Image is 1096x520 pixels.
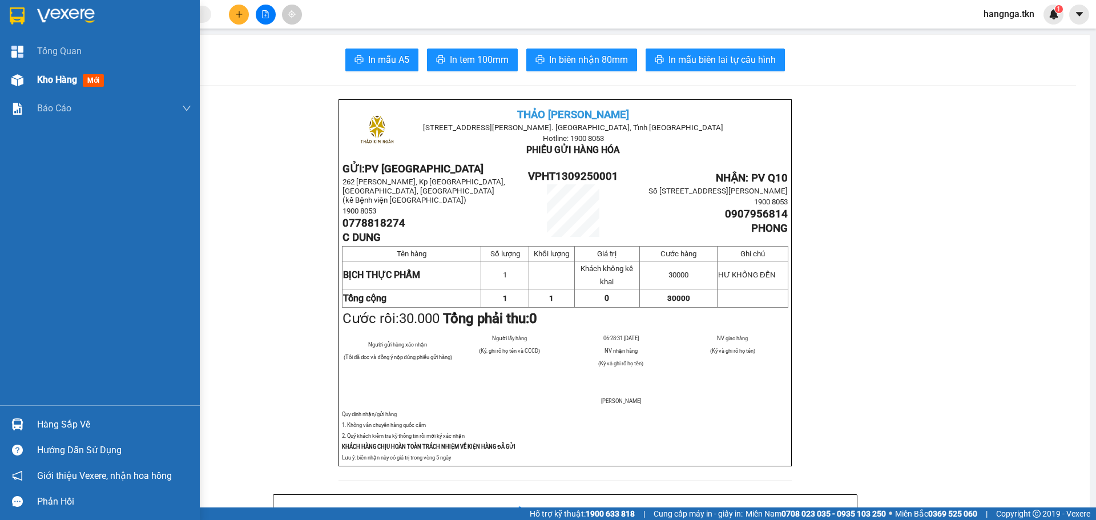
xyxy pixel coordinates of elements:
span: Khối lượng [534,249,569,258]
span: 30.000 [399,311,440,326]
div: Hàng sắp về [37,416,191,433]
button: printerIn tem 100mm [427,49,518,71]
button: printerIn mẫu A5 [345,49,418,71]
img: logo.jpg [14,14,71,71]
span: message [12,496,23,507]
span: caret-down [1074,9,1085,19]
span: BỊCH THỰC PHẨM [343,269,420,280]
span: HƯ KHÔNG ĐỀN [718,271,776,279]
button: caret-down [1069,5,1089,25]
span: NV nhận hàng [605,348,638,354]
span: PHONG [751,222,788,235]
span: file-add [261,10,269,18]
span: Kho hàng [37,74,77,85]
span: mới [83,74,104,87]
span: (Ký và ghi rõ họ tên) [710,348,755,354]
strong: 1900 633 818 [586,509,635,518]
span: 1 [503,294,507,303]
span: THẢO [PERSON_NAME] [517,108,629,121]
span: Miền Nam [746,507,886,520]
span: notification [12,470,23,481]
span: In tem 100mm [450,53,509,67]
span: question-circle [12,445,23,455]
span: Miền Bắc [895,507,977,520]
span: Người lấy hàng [492,335,527,341]
strong: 0369 525 060 [928,509,977,518]
span: (Tôi đã đọc và đồng ý nộp đúng phiếu gửi hàng) [344,354,452,360]
span: In mẫu A5 [368,53,409,67]
span: 06:28:31 [DATE] [603,335,639,341]
span: Số [STREET_ADDRESS][PERSON_NAME] [648,187,788,195]
span: [PERSON_NAME] [601,398,641,404]
div: Hướng dẫn sử dụng [37,442,191,459]
span: Số lượng [490,249,520,258]
img: solution-icon [11,103,23,115]
span: hangnga.tkn [974,7,1043,21]
span: 1 [549,294,554,303]
span: Tên hàng [397,249,426,258]
span: Giá trị [597,249,616,258]
span: 0 [529,311,537,326]
button: aim [282,5,302,25]
div: Phản hồi [37,493,191,510]
span: 1 [1057,5,1061,13]
button: printerIn biên nhận 80mm [526,49,637,71]
span: Ghi chú [740,249,765,258]
span: Báo cáo [37,101,71,115]
img: icon-new-feature [1049,9,1059,19]
span: Cước rồi: [342,311,537,326]
span: [STREET_ADDRESS][PERSON_NAME]. [GEOGRAPHIC_DATA], Tỉnh [GEOGRAPHIC_DATA] [423,123,723,132]
span: In mẫu biên lai tự cấu hình [668,53,776,67]
span: NHẬN: PV Q10 [716,172,788,184]
span: C DUNG [342,231,381,244]
span: ⚪️ [889,511,892,516]
li: Hotline: 1900 8153 [107,42,477,57]
span: printer [354,55,364,66]
span: 1900 8053 [754,197,788,206]
button: plus [229,5,249,25]
span: VPHT1309250001 [528,170,618,183]
span: Hỗ trợ kỹ thuật: [530,507,635,520]
span: Giới thiệu Vexere, nhận hoa hồng [37,469,172,483]
span: Người gửi hàng xác nhận [368,341,427,348]
span: 1. Không vân chuyển hàng quốc cấm [342,422,426,428]
strong: GỬI: [342,163,483,175]
span: PHIẾU GỬI HÀNG HÓA [526,144,620,155]
img: dashboard-icon [11,46,23,58]
button: file-add [256,5,276,25]
sup: 1 [1055,5,1063,13]
b: GỬI : PV [GEOGRAPHIC_DATA] [14,83,170,121]
span: 1900 8053 [342,207,376,215]
span: PV [GEOGRAPHIC_DATA] [365,163,483,175]
span: (Ký và ghi rõ họ tên) [598,360,643,366]
span: Cung cấp máy in - giấy in: [654,507,743,520]
span: In biên nhận 80mm [549,53,628,67]
span: | [643,507,645,520]
span: 30000 [668,271,688,279]
img: warehouse-icon [11,418,23,430]
strong: Tổng phải thu: [443,311,537,326]
span: NV giao hàng [717,335,748,341]
span: (Ký, ghi rõ họ tên và CCCD) [479,348,540,354]
img: logo [349,103,405,160]
img: logo-vxr [10,7,25,25]
strong: Tổng cộng [343,293,386,304]
span: 30000 [667,294,690,303]
span: plus [235,10,243,18]
strong: KHÁCH HÀNG CHỊU HOÀN TOÀN TRÁCH NHIỆM VỀ KIỆN HÀNG ĐÃ GỬI [342,444,515,450]
span: 0778818274 [342,217,405,229]
span: 2. Quý khách kiểm tra kỹ thông tin rồi mới ký xác nhận [342,433,465,439]
span: Khách không kê khai [581,264,633,286]
span: Hotline: 1900 8053 [543,134,604,143]
span: Tổng Quan [37,44,82,58]
img: warehouse-icon [11,74,23,86]
span: printer [655,55,664,66]
span: Quy định nhận/gửi hàng [342,411,397,417]
span: copyright [1033,510,1041,518]
li: [STREET_ADDRESS][PERSON_NAME]. [GEOGRAPHIC_DATA], Tỉnh [GEOGRAPHIC_DATA] [107,28,477,42]
strong: 0708 023 035 - 0935 103 250 [781,509,886,518]
span: | [986,507,988,520]
span: printer [436,55,445,66]
span: 1 [503,271,507,279]
span: 262 [PERSON_NAME], Kp [GEOGRAPHIC_DATA], [GEOGRAPHIC_DATA], [GEOGRAPHIC_DATA] (kế Bệnh viện [GEOG... [342,178,505,204]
